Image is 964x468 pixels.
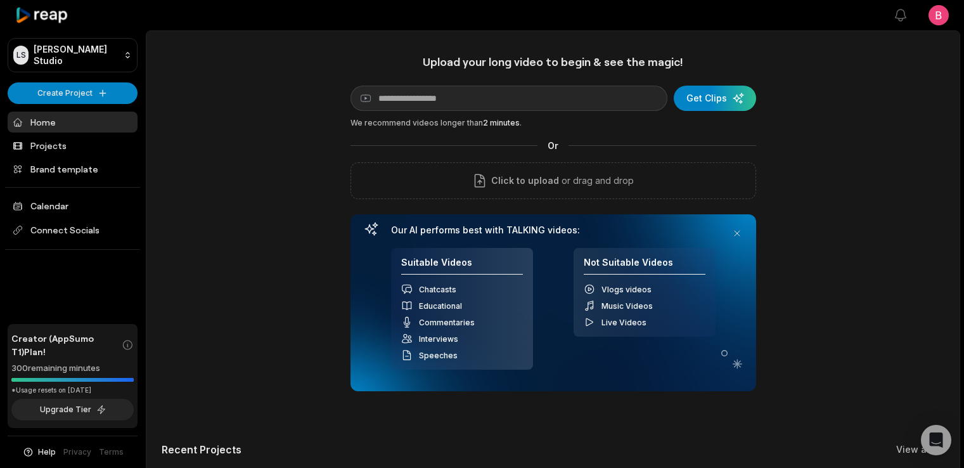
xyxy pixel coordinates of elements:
button: Get Clips [674,86,756,111]
span: Creator (AppSumo T1) Plan! [11,332,122,358]
p: [PERSON_NAME] Studio [34,44,119,67]
a: Home [8,112,138,133]
span: Music Videos [601,301,653,311]
h3: Our AI performs best with TALKING videos: [391,224,716,236]
span: Vlogs videos [601,285,652,294]
a: View all [896,443,932,456]
div: We recommend videos longer than . [350,117,756,129]
a: Terms [99,446,124,458]
a: Calendar [8,195,138,216]
h4: Suitable Videos [401,257,523,275]
span: Educational [419,301,462,311]
p: or drag and drop [559,173,634,188]
span: Speeches [419,351,458,360]
div: LS [13,46,29,65]
span: Click to upload [491,173,559,188]
span: Connect Socials [8,219,138,242]
button: Help [22,446,56,458]
span: Live Videos [601,318,646,327]
span: 2 minutes [483,118,520,127]
span: Help [38,446,56,458]
span: Commentaries [419,318,475,327]
button: Upgrade Tier [11,399,134,420]
a: Privacy [63,446,91,458]
div: *Usage resets on [DATE] [11,386,134,395]
h1: Upload your long video to begin & see the magic! [350,55,756,69]
div: 300 remaining minutes [11,362,134,375]
h4: Not Suitable Videos [584,257,705,275]
a: Projects [8,135,138,156]
h2: Recent Projects [162,443,241,456]
button: Create Project [8,82,138,104]
span: Chatcasts [419,285,456,294]
span: Or [537,139,569,152]
div: Open Intercom Messenger [921,425,951,455]
a: Brand template [8,159,138,179]
span: Interviews [419,334,458,344]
